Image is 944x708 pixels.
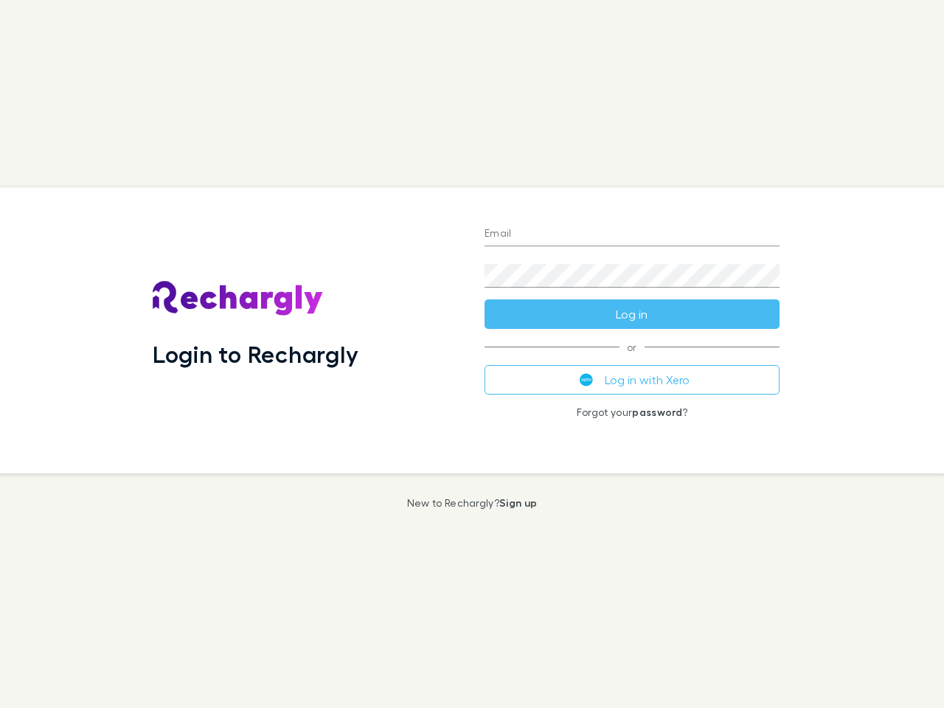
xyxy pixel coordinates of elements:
p: New to Rechargly? [407,497,538,509]
p: Forgot your ? [485,406,780,418]
button: Log in with Xero [485,365,780,395]
img: Xero's logo [580,373,593,386]
a: password [632,406,682,418]
img: Rechargly's Logo [153,281,324,316]
h1: Login to Rechargly [153,340,358,368]
button: Log in [485,299,780,329]
a: Sign up [499,496,537,509]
